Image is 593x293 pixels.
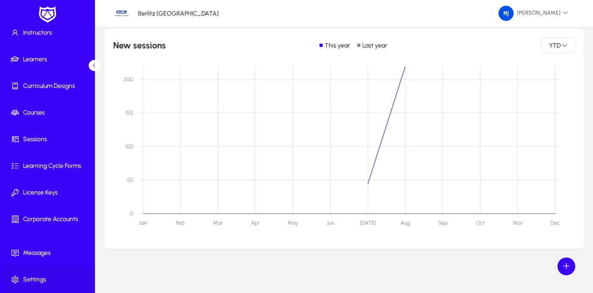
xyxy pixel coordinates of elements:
p: Berlitz [GEOGRAPHIC_DATA] [138,10,219,17]
text: 150 [126,110,133,116]
span: License Keys [2,188,97,197]
text: Oct [476,220,484,226]
img: white-logo.png [36,5,59,24]
text: Nov [513,220,522,226]
span: Curriculum Designs [2,82,97,91]
a: Sessions [2,126,97,153]
text: Feb [176,220,185,226]
span: Instructors [2,28,97,37]
img: 231.png [499,6,514,21]
text: May [287,220,298,226]
text: Sep [438,220,448,226]
text: Apr [251,220,260,226]
text: 200 [124,76,133,83]
span: [PERSON_NAME] [499,6,568,21]
text: Aug [401,220,410,226]
p: Last year [362,42,387,49]
a: License Keys [2,179,97,206]
a: Learners [2,46,97,73]
span: Sessions [2,135,97,144]
a: Corporate Accounts [2,206,97,233]
text: 0 [130,210,133,217]
text: Mar [213,220,223,226]
a: Learning Cycle Forms [2,153,97,179]
img: 34.jpg [113,5,130,22]
text: [DATE] [360,220,376,226]
p: This year [325,42,350,49]
button: [PERSON_NAME] [491,5,575,21]
span: Settings [2,275,97,284]
text: Jun [326,220,334,226]
button: YTD [541,37,575,53]
a: Courses [2,99,97,126]
text: 100 [126,143,133,150]
span: Learners [2,55,97,64]
a: Curriculum Designs [2,73,97,99]
a: Instructors [2,20,97,46]
a: Messages [2,240,97,266]
text: Jan [139,220,147,226]
text: Dec [550,220,560,226]
span: Learning Cycle Forms [2,162,97,170]
a: Settings [2,266,97,293]
span: Courses [2,108,97,117]
span: YTD [548,42,562,49]
text: 50 [127,177,133,183]
h1: New sessions [113,40,166,51]
span: Corporate Accounts [2,215,97,224]
span: Messages [2,249,97,257]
